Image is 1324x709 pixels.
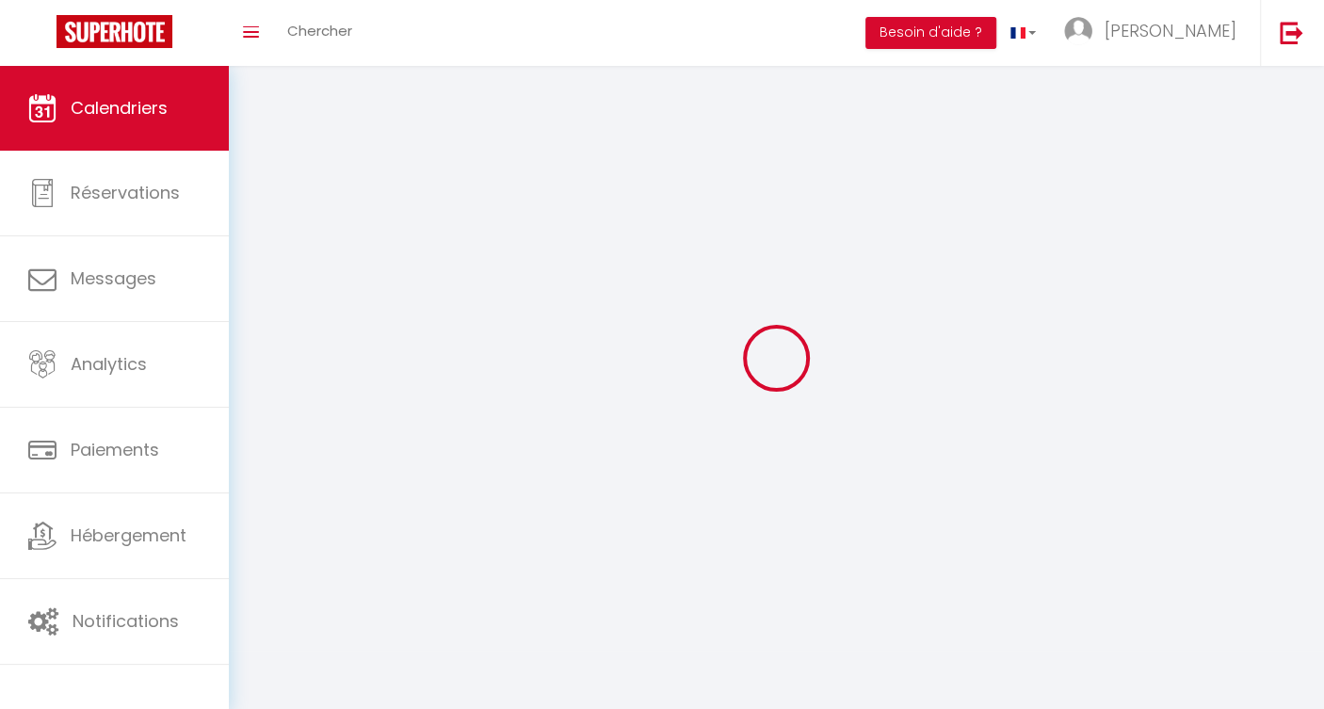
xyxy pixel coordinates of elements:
span: Notifications [73,609,179,633]
button: Besoin d'aide ? [865,17,996,49]
span: Hébergement [71,524,186,547]
span: [PERSON_NAME] [1105,19,1236,42]
span: Calendriers [71,96,168,120]
img: Super Booking [57,15,172,48]
span: Analytics [71,352,147,376]
span: Messages [71,266,156,290]
span: Réservations [71,181,180,204]
span: Chercher [287,21,352,40]
span: Paiements [71,438,159,461]
img: logout [1280,21,1303,44]
img: ... [1064,17,1092,45]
